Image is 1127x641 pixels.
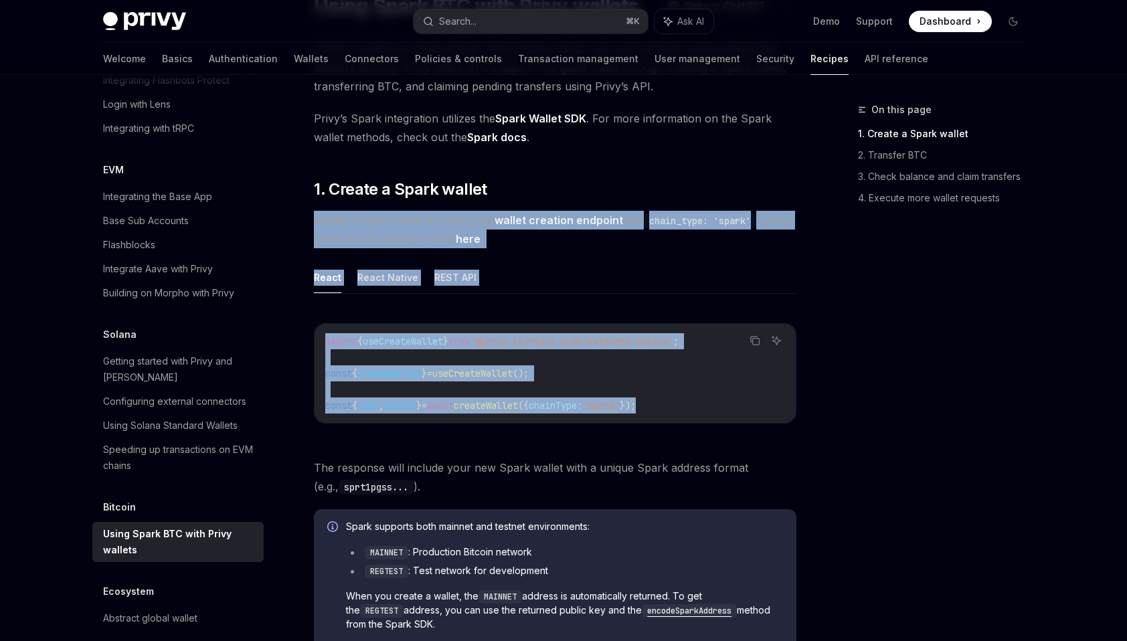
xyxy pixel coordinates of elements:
[448,335,470,347] span: from
[314,211,796,248] span: Create a Spark wallet by calling the with . Learn more about creating wallets .
[346,545,783,559] li: : Production Bitcoin network
[92,92,264,116] a: Login with Lens
[103,583,154,600] h5: Ecosystem
[858,123,1035,145] a: 1. Create a Spark wallet
[346,589,783,631] span: When you create a wallet, the address is automatically returned. To get the address, you can use ...
[434,262,476,293] button: REST API
[479,590,522,604] code: MAINNET
[103,120,194,136] div: Integrating with tRPC
[470,335,673,347] span: '@privy-io/react-auth/extended-chains'
[644,213,756,228] code: chain_type: 'spark'
[642,604,737,618] code: encodeSparkAddress
[103,285,234,301] div: Building on Morpho with Privy
[357,399,379,411] span: user
[858,145,1035,166] a: 2. Transfer BTC
[427,399,454,411] span: await
[439,13,476,29] div: Search...
[92,233,264,257] a: Flashblocks
[162,43,193,75] a: Basics
[92,257,264,281] a: Integrate Aave with Privy
[858,187,1035,209] a: 4. Execute more wallet requests
[103,237,155,253] div: Flashblocks
[856,15,893,28] a: Support
[756,43,794,75] a: Security
[422,367,427,379] span: }
[92,116,264,141] a: Integrating with tRPC
[314,109,796,147] span: Privy’s Spark integration utilizes the . For more information on the Spark wallet methods, check ...
[518,43,638,75] a: Transaction management
[456,232,481,246] a: here
[92,389,264,414] a: Configuring external connectors
[529,399,582,411] span: chainType:
[314,458,796,496] span: The response will include your new Spark wallet with a unique Spark address format (e.g., ).
[513,367,529,379] span: ();
[352,367,357,379] span: {
[909,11,992,32] a: Dashboard
[467,130,527,145] a: Spark docs
[103,526,256,558] div: Using Spark BTC with Privy wallets
[518,399,529,411] span: ({
[360,604,404,618] code: REGTEST
[103,96,171,112] div: Login with Lens
[325,399,352,411] span: const
[92,438,264,478] a: Speeding up transactions on EVM chains
[813,15,840,28] a: Demo
[103,12,186,31] img: dark logo
[357,262,418,293] button: React Native
[365,546,408,559] code: MAINNET
[677,15,704,28] span: Ask AI
[92,606,264,630] a: Abstract global wallet
[454,399,518,411] span: createWallet
[103,261,213,277] div: Integrate Aave with Privy
[655,43,740,75] a: User management
[92,281,264,305] a: Building on Morpho with Privy
[495,213,623,227] a: wallet creation endpoint
[103,327,137,343] h5: Solana
[416,399,422,411] span: }
[427,367,432,379] span: =
[325,367,352,379] span: const
[620,399,636,411] span: });
[379,399,384,411] span: ,
[103,189,212,205] div: Integrating the Base App
[103,43,146,75] a: Welcome
[655,9,713,33] button: Ask AI
[209,43,278,75] a: Authentication
[103,610,197,626] div: Abstract global wallet
[345,43,399,75] a: Connectors
[103,442,256,474] div: Speeding up transactions on EVM chains
[920,15,971,28] span: Dashboard
[103,162,124,178] h5: EVM
[432,367,513,379] span: useCreateWallet
[415,43,502,75] a: Policies & controls
[865,43,928,75] a: API reference
[422,399,427,411] span: =
[327,521,341,535] svg: Info
[810,43,849,75] a: Recipes
[103,353,256,385] div: Getting started with Privy and [PERSON_NAME]
[103,499,136,515] h5: Bitcoin
[363,335,443,347] span: useCreateWallet
[357,367,422,379] span: createWallet
[352,399,357,411] span: {
[768,332,785,349] button: Ask AI
[365,565,408,578] code: REGTEST
[325,335,357,347] span: import
[314,179,487,200] span: 1. Create a Spark wallet
[626,16,640,27] span: ⌘ K
[414,9,648,33] button: Search...⌘K
[92,414,264,438] a: Using Solana Standard Wallets
[92,209,264,233] a: Base Sub Accounts
[339,480,414,494] code: sprt1pgss...
[346,564,783,578] li: : Test network for development
[443,335,448,347] span: }
[294,43,329,75] a: Wallets
[103,393,246,409] div: Configuring external connectors
[858,166,1035,187] a: 3. Check balance and claim transfers
[92,349,264,389] a: Getting started with Privy and [PERSON_NAME]
[642,604,737,616] a: encodeSparkAddress
[92,185,264,209] a: Integrating the Base App
[673,335,679,347] span: ;
[384,399,416,411] span: wallet
[92,522,264,562] a: Using Spark BTC with Privy wallets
